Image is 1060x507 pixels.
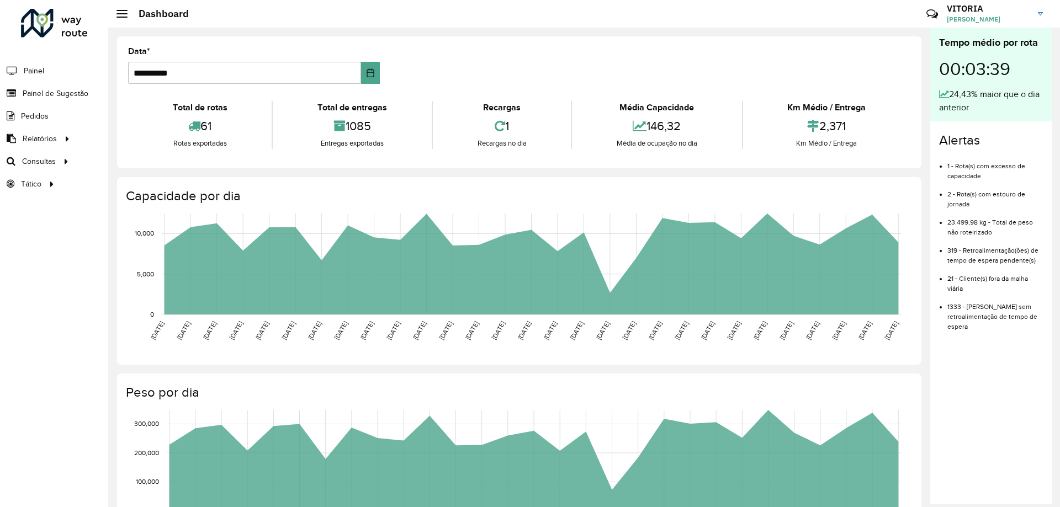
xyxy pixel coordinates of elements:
[21,110,49,122] span: Pedidos
[752,320,768,341] text: [DATE]
[920,2,944,26] a: Contato Rápido
[831,320,847,341] text: [DATE]
[436,101,568,114] div: Recargas
[575,114,739,138] div: 146,32
[542,320,558,341] text: [DATE]
[359,320,375,341] text: [DATE]
[947,153,1043,181] li: 1 - Rota(s) com excesso de capacidade
[804,320,820,341] text: [DATE]
[947,265,1043,293] li: 21 - Cliente(s) fora da malha viária
[436,114,568,138] div: 1
[22,156,56,167] span: Consultas
[131,101,269,114] div: Total de rotas
[778,320,794,341] text: [DATE]
[947,293,1043,332] li: 1333 - [PERSON_NAME] sem retroalimentação de tempo de espera
[128,8,189,20] h2: Dashboard
[23,88,88,99] span: Painel de Sugestão
[746,101,908,114] div: Km Médio / Entrega
[306,320,322,341] text: [DATE]
[516,320,532,341] text: [DATE]
[436,138,568,149] div: Recargas no dia
[275,138,428,149] div: Entregas exportadas
[136,478,159,485] text: 100,000
[621,320,637,341] text: [DATE]
[126,188,910,204] h4: Capacidade por dia
[746,138,908,149] div: Km Médio / Entrega
[280,320,296,341] text: [DATE]
[857,320,873,341] text: [DATE]
[947,181,1043,209] li: 2 - Rota(s) com estouro de jornada
[647,320,663,341] text: [DATE]
[939,35,1043,50] div: Tempo médio por rota
[726,320,742,341] text: [DATE]
[939,88,1043,114] div: 24,43% maior que o dia anterior
[947,3,1030,14] h3: VITORIA
[438,320,454,341] text: [DATE]
[21,178,41,190] span: Tático
[490,320,506,341] text: [DATE]
[150,311,154,318] text: 0
[746,114,908,138] div: 2,371
[135,230,154,237] text: 10,000
[176,320,192,341] text: [DATE]
[575,138,739,149] div: Média de ocupação no dia
[275,114,428,138] div: 1085
[126,385,910,401] h4: Peso por dia
[254,320,270,341] text: [DATE]
[23,133,57,145] span: Relatórios
[134,449,159,456] text: 200,000
[275,101,428,114] div: Total de entregas
[131,138,269,149] div: Rotas exportadas
[385,320,401,341] text: [DATE]
[947,14,1030,24] span: [PERSON_NAME]
[411,320,427,341] text: [DATE]
[464,320,480,341] text: [DATE]
[137,270,154,277] text: 5,000
[947,237,1043,265] li: 319 - Retroalimentação(ões) de tempo de espera pendente(s)
[699,320,715,341] text: [DATE]
[575,101,739,114] div: Média Capacidade
[333,320,349,341] text: [DATE]
[202,320,218,341] text: [DATE]
[939,50,1043,88] div: 00:03:39
[674,320,690,341] text: [DATE]
[128,45,150,58] label: Data
[569,320,585,341] text: [DATE]
[361,62,380,84] button: Choose Date
[883,320,899,341] text: [DATE]
[134,420,159,428] text: 300,000
[939,132,1043,148] h4: Alertas
[149,320,165,341] text: [DATE]
[24,65,44,77] span: Painel
[595,320,611,341] text: [DATE]
[228,320,244,341] text: [DATE]
[131,114,269,138] div: 61
[947,209,1043,237] li: 23.499,98 kg - Total de peso não roteirizado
